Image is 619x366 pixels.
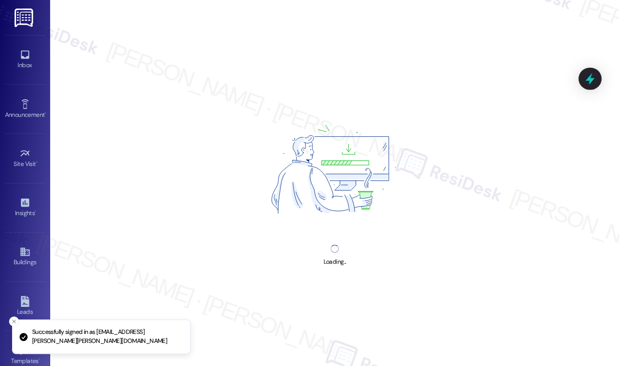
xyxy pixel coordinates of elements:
a: Site Visit • [5,145,45,172]
div: Loading... [323,257,346,267]
span: • [35,208,36,215]
a: Inbox [5,46,45,73]
a: Insights • [5,194,45,221]
a: Buildings [5,243,45,270]
span: • [36,159,38,166]
a: Leads [5,293,45,320]
p: Successfully signed in as [EMAIL_ADDRESS][PERSON_NAME][PERSON_NAME][DOMAIN_NAME] [32,328,182,345]
span: • [45,110,46,117]
img: ResiDesk Logo [15,9,35,27]
button: Close toast [9,316,19,326]
span: • [39,356,40,363]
